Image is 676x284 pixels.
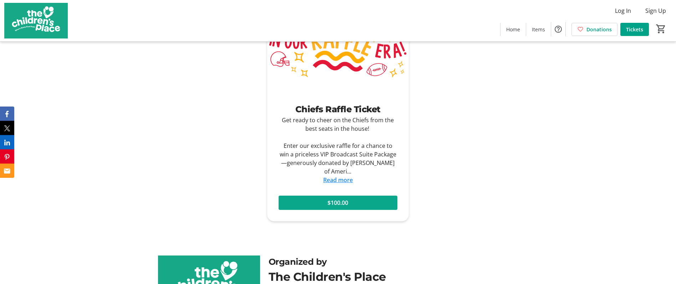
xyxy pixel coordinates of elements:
a: Home [500,23,526,36]
button: $100.00 [279,196,397,210]
button: Cart [655,22,667,35]
span: Tickets [626,26,643,33]
div: Get ready to cheer on the Chiefs from the best seats in the house! Enter our exclusive raffle for... [279,116,397,176]
button: Log In [609,5,637,16]
span: Sign Up [645,6,666,15]
span: Items [532,26,545,33]
span: $100.00 [327,198,348,207]
a: Donations [571,23,617,36]
button: Sign Up [640,5,672,16]
button: Help [551,22,565,36]
span: Log In [615,6,631,15]
div: Chiefs Raffle Ticket [279,103,397,116]
span: Donations [586,26,612,33]
img: Chiefs Raffle Ticket [267,12,409,91]
div: Organized by [269,255,518,268]
span: Home [506,26,520,33]
a: Read more [323,176,353,184]
a: Items [526,23,551,36]
a: Tickets [620,23,649,36]
img: The Children's Place's Logo [4,3,68,38]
